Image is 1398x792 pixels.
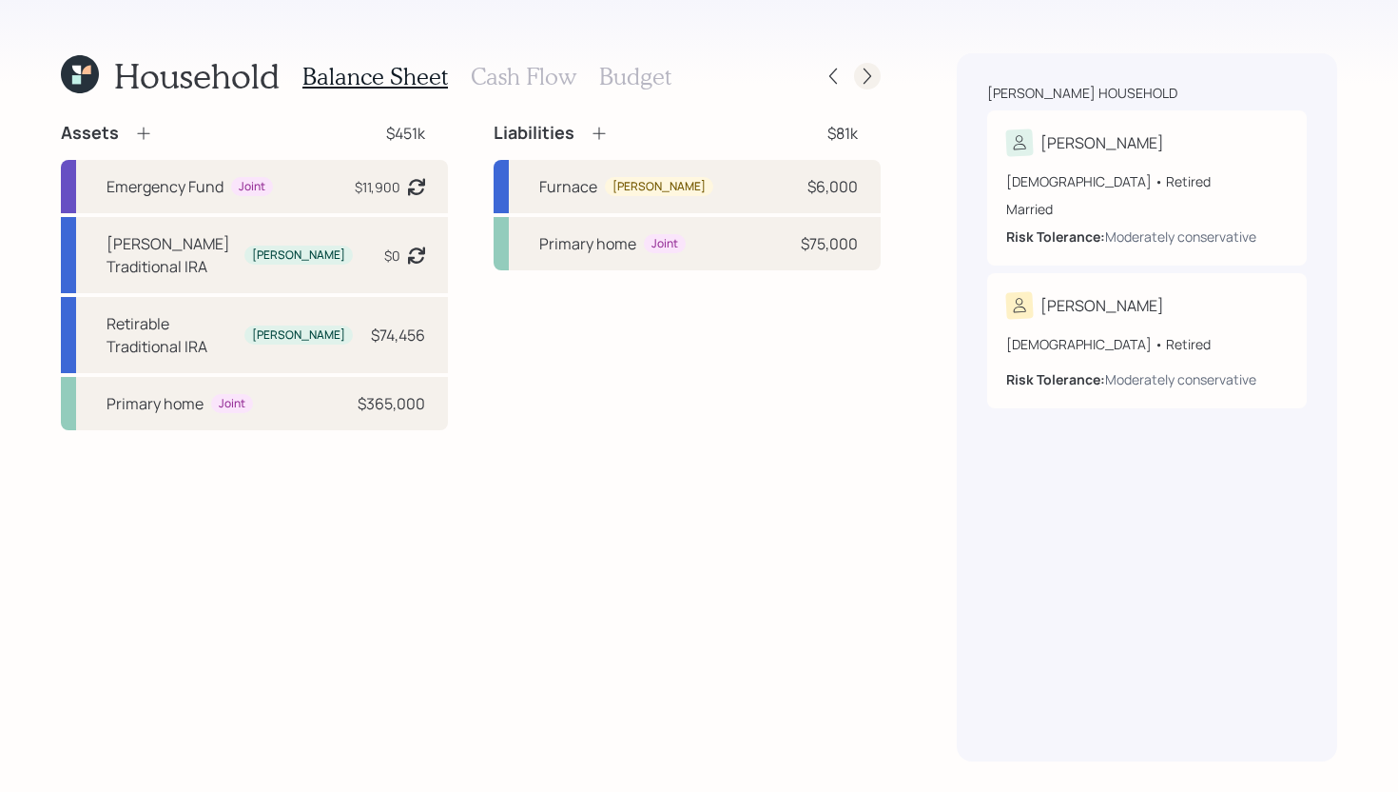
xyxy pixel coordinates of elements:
[107,392,204,415] div: Primary home
[494,123,574,144] h4: Liabilities
[612,179,706,195] div: [PERSON_NAME]
[302,63,448,90] h3: Balance Sheet
[1006,370,1105,388] b: Risk Tolerance:
[114,55,280,96] h1: Household
[1006,171,1288,191] div: [DEMOGRAPHIC_DATA] • Retired
[827,122,858,145] div: $81k
[371,324,425,346] div: $74,456
[386,122,425,145] div: $451k
[107,312,237,358] div: Retirable Traditional IRA
[358,392,425,415] div: $365,000
[599,63,671,90] h3: Budget
[239,179,265,195] div: Joint
[1040,294,1164,317] div: [PERSON_NAME]
[651,236,678,252] div: Joint
[355,177,400,197] div: $11,900
[1040,131,1164,154] div: [PERSON_NAME]
[987,84,1177,103] div: [PERSON_NAME] household
[61,123,119,144] h4: Assets
[471,63,576,90] h3: Cash Flow
[1006,228,1105,246] b: Risk Tolerance:
[252,247,345,264] div: [PERSON_NAME]
[539,175,597,198] div: Furnace
[1105,227,1256,247] div: Moderately conservative
[1006,199,1288,219] div: Married
[252,327,345,344] div: [PERSON_NAME]
[1006,334,1288,354] div: [DEMOGRAPHIC_DATA] • Retired
[801,232,858,255] div: $75,000
[107,232,237,278] div: [PERSON_NAME] Traditional IRA
[539,232,636,255] div: Primary home
[1105,369,1256,389] div: Moderately conservative
[219,396,245,412] div: Joint
[807,175,858,198] div: $6,000
[107,175,223,198] div: Emergency Fund
[384,246,400,266] div: $0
